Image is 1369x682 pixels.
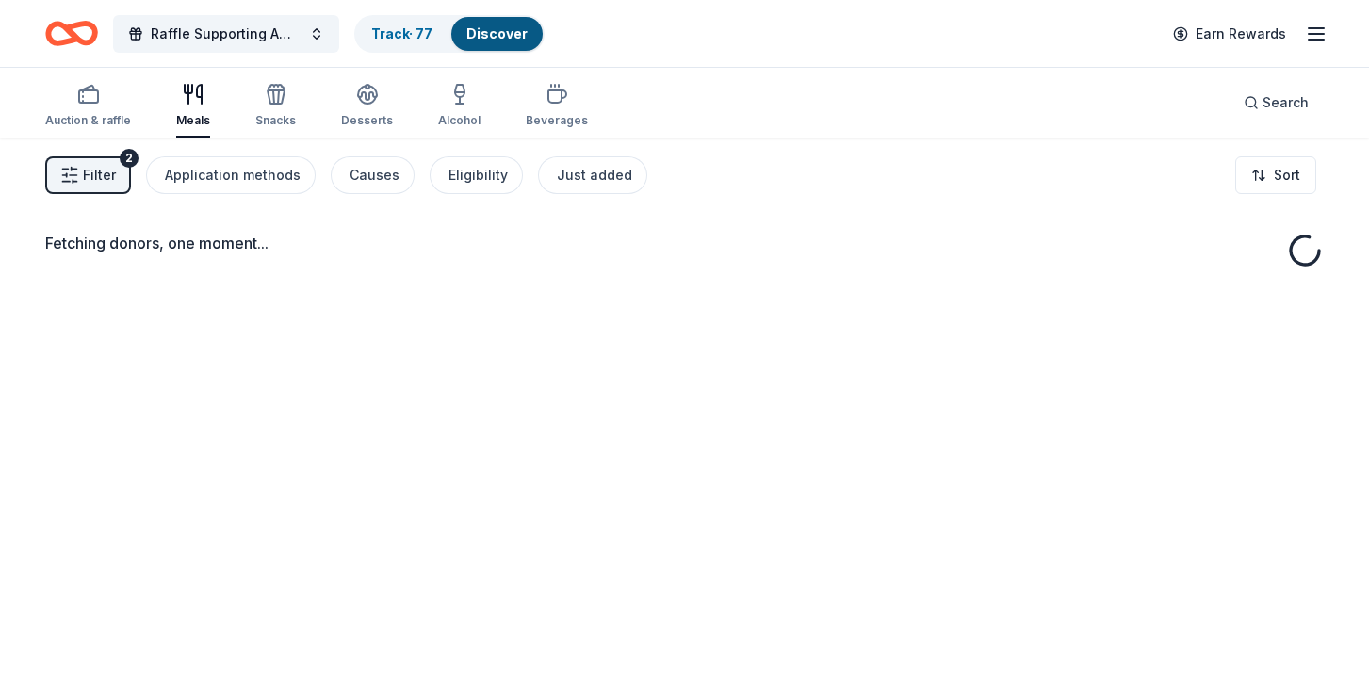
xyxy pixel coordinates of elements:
[83,164,116,187] span: Filter
[438,113,481,128] div: Alcohol
[45,232,1324,254] div: Fetching donors, one moment...
[45,75,131,138] button: Auction & raffle
[538,156,647,194] button: Just added
[113,15,339,53] button: Raffle Supporting American [MEDICAL_DATA] Society's "Making Strides Against [MEDICAL_DATA]"
[1263,91,1309,114] span: Search
[176,113,210,128] div: Meals
[255,75,296,138] button: Snacks
[45,11,98,56] a: Home
[1274,164,1300,187] span: Sort
[354,15,545,53] button: Track· 77Discover
[120,149,139,168] div: 2
[1229,84,1324,122] button: Search
[146,156,316,194] button: Application methods
[176,75,210,138] button: Meals
[371,25,432,41] a: Track· 77
[341,75,393,138] button: Desserts
[331,156,415,194] button: Causes
[526,113,588,128] div: Beverages
[1235,156,1316,194] button: Sort
[430,156,523,194] button: Eligibility
[526,75,588,138] button: Beverages
[448,164,508,187] div: Eligibility
[341,113,393,128] div: Desserts
[350,164,399,187] div: Causes
[466,25,528,41] a: Discover
[151,23,302,45] span: Raffle Supporting American [MEDICAL_DATA] Society's "Making Strides Against [MEDICAL_DATA]"
[557,164,632,187] div: Just added
[45,156,131,194] button: Filter2
[45,113,131,128] div: Auction & raffle
[438,75,481,138] button: Alcohol
[1162,17,1297,51] a: Earn Rewards
[255,113,296,128] div: Snacks
[165,164,301,187] div: Application methods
